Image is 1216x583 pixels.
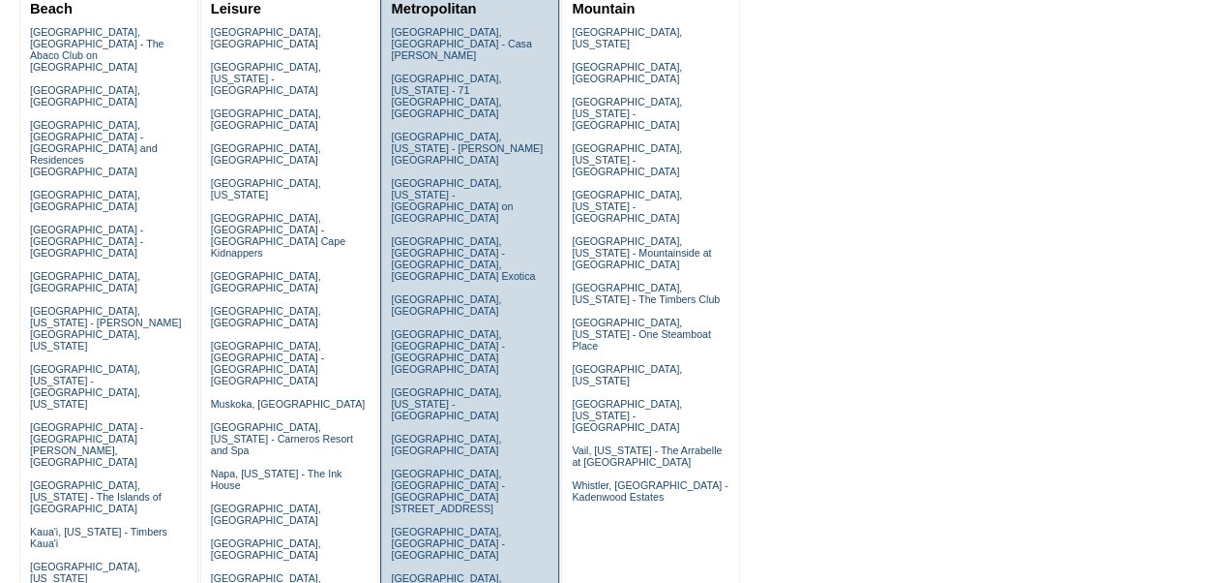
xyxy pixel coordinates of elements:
a: [GEOGRAPHIC_DATA], [GEOGRAPHIC_DATA] [391,293,501,317]
a: [GEOGRAPHIC_DATA], [GEOGRAPHIC_DATA] [211,270,321,293]
a: [GEOGRAPHIC_DATA], [US_STATE] - [GEOGRAPHIC_DATA] [572,189,682,224]
a: [GEOGRAPHIC_DATA], [GEOGRAPHIC_DATA] [30,189,140,212]
a: [GEOGRAPHIC_DATA], [GEOGRAPHIC_DATA] - Casa [PERSON_NAME] [391,26,531,61]
a: [GEOGRAPHIC_DATA], [GEOGRAPHIC_DATA] [211,107,321,131]
a: [GEOGRAPHIC_DATA], [US_STATE] - [PERSON_NAME][GEOGRAPHIC_DATA] [391,131,543,166]
a: [GEOGRAPHIC_DATA], [US_STATE] - [PERSON_NAME][GEOGRAPHIC_DATA], [US_STATE] [30,305,182,352]
a: [GEOGRAPHIC_DATA], [US_STATE] - 71 [GEOGRAPHIC_DATA], [GEOGRAPHIC_DATA] [391,73,501,119]
a: [GEOGRAPHIC_DATA], [US_STATE] - The Timbers Club [572,282,720,305]
a: [GEOGRAPHIC_DATA], [GEOGRAPHIC_DATA] [211,537,321,561]
a: Kaua'i, [US_STATE] - Timbers Kaua'i [30,526,167,549]
a: [GEOGRAPHIC_DATA], [US_STATE] [211,177,321,200]
a: [GEOGRAPHIC_DATA], [US_STATE] - [GEOGRAPHIC_DATA] [572,96,682,131]
a: [GEOGRAPHIC_DATA], [US_STATE] - One Steamboat Place [572,317,711,352]
a: [GEOGRAPHIC_DATA], [US_STATE] [572,363,682,386]
a: [GEOGRAPHIC_DATA], [GEOGRAPHIC_DATA] [30,270,140,293]
a: [GEOGRAPHIC_DATA], [GEOGRAPHIC_DATA] - The Abaco Club on [GEOGRAPHIC_DATA] [30,26,164,73]
a: [GEOGRAPHIC_DATA], [GEOGRAPHIC_DATA] - [GEOGRAPHIC_DATA] [GEOGRAPHIC_DATA] [211,340,324,386]
a: [GEOGRAPHIC_DATA], [US_STATE] - Carneros Resort and Spa [211,421,353,456]
a: [GEOGRAPHIC_DATA], [GEOGRAPHIC_DATA] [30,84,140,107]
a: [GEOGRAPHIC_DATA], [GEOGRAPHIC_DATA] - [GEOGRAPHIC_DATA][STREET_ADDRESS] [391,468,504,514]
a: [GEOGRAPHIC_DATA], [GEOGRAPHIC_DATA] - [GEOGRAPHIC_DATA] and Residences [GEOGRAPHIC_DATA] [30,119,158,177]
a: [GEOGRAPHIC_DATA], [US_STATE] - [GEOGRAPHIC_DATA] [391,386,501,421]
a: [GEOGRAPHIC_DATA], [GEOGRAPHIC_DATA] - [GEOGRAPHIC_DATA] [391,526,504,561]
a: Napa, [US_STATE] - The Ink House [211,468,342,491]
a: Muskoka, [GEOGRAPHIC_DATA] [211,398,365,410]
a: Mountain [572,1,635,16]
a: Beach [30,1,73,16]
a: [GEOGRAPHIC_DATA], [US_STATE] - [GEOGRAPHIC_DATA] [572,142,682,177]
a: Whistler, [GEOGRAPHIC_DATA] - Kadenwood Estates [572,479,727,503]
a: Vail, [US_STATE] - The Arrabelle at [GEOGRAPHIC_DATA] [572,445,722,468]
a: Metropolitan [391,1,476,16]
a: [GEOGRAPHIC_DATA] - [GEOGRAPHIC_DATA][PERSON_NAME], [GEOGRAPHIC_DATA] [30,421,143,468]
a: [GEOGRAPHIC_DATA], [GEOGRAPHIC_DATA] [211,503,321,526]
a: [GEOGRAPHIC_DATA] - [GEOGRAPHIC_DATA] - [GEOGRAPHIC_DATA] [30,224,143,259]
a: [GEOGRAPHIC_DATA], [US_STATE] - [GEOGRAPHIC_DATA] [211,61,321,96]
a: Leisure [211,1,261,16]
a: [GEOGRAPHIC_DATA], [US_STATE] - The Islands of [GEOGRAPHIC_DATA] [30,479,162,514]
a: [GEOGRAPHIC_DATA], [GEOGRAPHIC_DATA] - [GEOGRAPHIC_DATA] [GEOGRAPHIC_DATA] [391,328,504,375]
a: [GEOGRAPHIC_DATA], [GEOGRAPHIC_DATA] [211,26,321,49]
a: [GEOGRAPHIC_DATA], [GEOGRAPHIC_DATA] - [GEOGRAPHIC_DATA] Cape Kidnappers [211,212,345,259]
a: [GEOGRAPHIC_DATA], [GEOGRAPHIC_DATA] [572,61,682,84]
a: [GEOGRAPHIC_DATA], [US_STATE] - [GEOGRAPHIC_DATA], [US_STATE] [30,363,140,410]
a: [GEOGRAPHIC_DATA], [US_STATE] - [GEOGRAPHIC_DATA] on [GEOGRAPHIC_DATA] [391,177,513,224]
a: [GEOGRAPHIC_DATA], [GEOGRAPHIC_DATA] [391,433,501,456]
a: [GEOGRAPHIC_DATA], [GEOGRAPHIC_DATA] [211,305,321,328]
a: [GEOGRAPHIC_DATA], [GEOGRAPHIC_DATA] - [GEOGRAPHIC_DATA], [GEOGRAPHIC_DATA] Exotica [391,235,535,282]
a: [GEOGRAPHIC_DATA], [US_STATE] [572,26,682,49]
a: [GEOGRAPHIC_DATA], [GEOGRAPHIC_DATA] [211,142,321,166]
a: [GEOGRAPHIC_DATA], [US_STATE] - [GEOGRAPHIC_DATA] [572,398,682,433]
a: [GEOGRAPHIC_DATA], [US_STATE] - Mountainside at [GEOGRAPHIC_DATA] [572,235,711,270]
